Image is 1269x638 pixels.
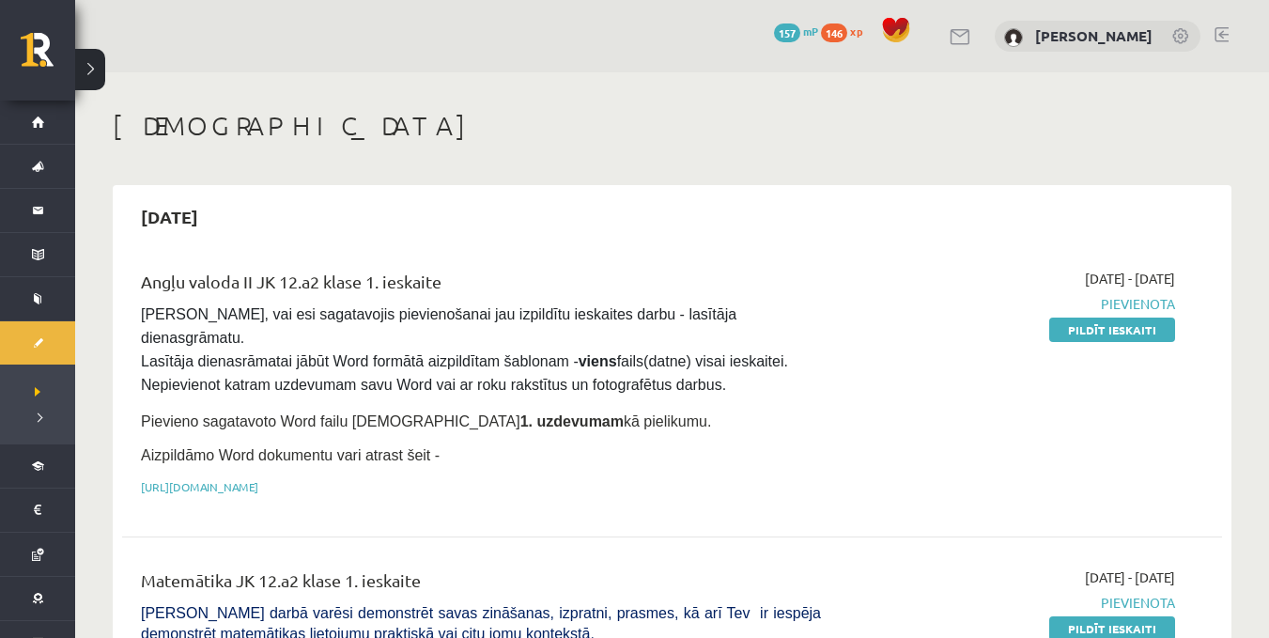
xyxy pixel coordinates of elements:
span: xp [850,23,862,39]
span: 146 [821,23,847,42]
span: Pievieno sagatavoto Word failu [DEMOGRAPHIC_DATA] kā pielikumu. [141,413,711,429]
span: [PERSON_NAME], vai esi sagatavojis pievienošanai jau izpildītu ieskaites darbu - lasītāja dienasg... [141,306,792,393]
a: [PERSON_NAME] [1035,26,1153,45]
a: 157 mP [774,23,818,39]
a: Rīgas 1. Tālmācības vidusskola [21,33,75,80]
h2: [DATE] [122,195,217,239]
a: 146 xp [821,23,872,39]
a: Pildīt ieskaiti [1049,318,1175,342]
div: Matemātika JK 12.a2 klase 1. ieskaite [141,568,821,602]
span: [DATE] - [DATE] [1085,269,1175,288]
span: 157 [774,23,800,42]
span: Pievienota [849,593,1175,613]
a: [URL][DOMAIN_NAME] [141,479,258,494]
strong: 1. uzdevumam [520,413,624,429]
span: mP [803,23,818,39]
span: [DATE] - [DATE] [1085,568,1175,587]
div: Angļu valoda II JK 12.a2 klase 1. ieskaite [141,269,821,303]
strong: viens [579,353,617,369]
span: Aizpildāmo Word dokumentu vari atrast šeit - [141,447,440,463]
img: Zlata Zima [1004,28,1023,47]
span: Pievienota [849,294,1175,314]
h1: [DEMOGRAPHIC_DATA] [113,110,1231,142]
